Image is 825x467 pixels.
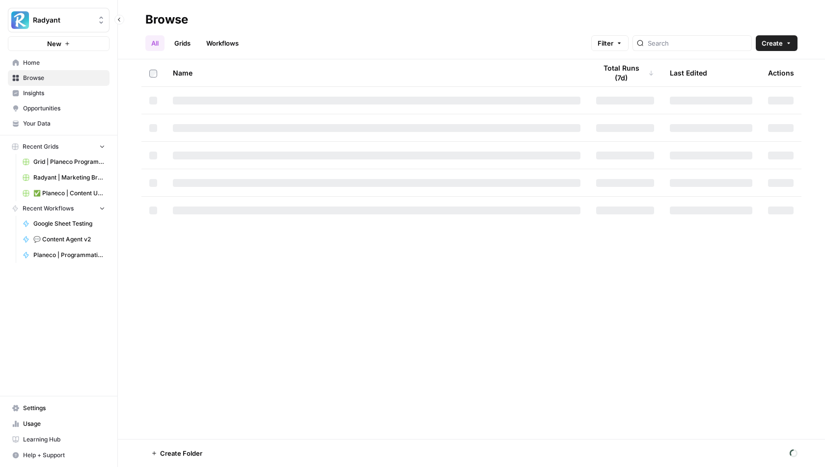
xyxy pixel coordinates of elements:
a: Grid | Planeco Programmatic Cluster [18,154,110,170]
span: New [47,39,61,49]
img: Radyant Logo [11,11,29,29]
span: Help + Support [23,451,105,460]
div: Last Edited [670,59,707,86]
input: Search [648,38,747,48]
button: New [8,36,110,51]
span: Opportunities [23,104,105,113]
span: Recent Workflows [23,204,74,213]
a: Planeco | Programmatic Cluster für "Bauvoranfrage" [18,247,110,263]
span: Browse [23,74,105,82]
button: Help + Support [8,447,110,463]
button: Filter [591,35,629,51]
span: Create Folder [160,448,202,458]
div: Total Runs (7d) [596,59,654,86]
button: Recent Workflows [8,201,110,216]
a: Home [8,55,110,71]
a: Browse [8,70,110,86]
a: Settings [8,400,110,416]
a: All [145,35,165,51]
a: Insights [8,85,110,101]
a: Google Sheet Testing [18,216,110,232]
span: Planeco | Programmatic Cluster für "Bauvoranfrage" [33,251,105,259]
a: Your Data [8,116,110,131]
button: Create Folder [145,445,208,461]
a: 💬 Content Agent v2 [18,232,110,247]
span: Settings [23,404,105,413]
a: Radyant | Marketing Breakdowns [18,170,110,185]
span: Home [23,58,105,67]
span: Recent Grids [23,142,58,151]
span: Google Sheet Testing [33,219,105,228]
a: Opportunities [8,101,110,116]
div: Actions [768,59,794,86]
span: Radyant [33,15,92,25]
a: Usage [8,416,110,432]
a: Workflows [200,35,245,51]
button: Workspace: Radyant [8,8,110,32]
span: 💬 Content Agent v2 [33,235,105,244]
span: ✅ Planeco | Content Update at Scale [33,189,105,198]
span: Learning Hub [23,435,105,444]
span: Grid | Planeco Programmatic Cluster [33,157,105,166]
a: ✅ Planeco | Content Update at Scale [18,185,110,201]
span: Create [762,38,783,48]
span: Filter [598,38,613,48]
a: Learning Hub [8,432,110,447]
span: Insights [23,89,105,98]
span: Radyant | Marketing Breakdowns [33,173,105,182]
span: Usage [23,419,105,428]
button: Recent Grids [8,139,110,154]
button: Create [756,35,797,51]
span: Your Data [23,119,105,128]
div: Name [173,59,580,86]
div: Browse [145,12,188,27]
a: Grids [168,35,196,51]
